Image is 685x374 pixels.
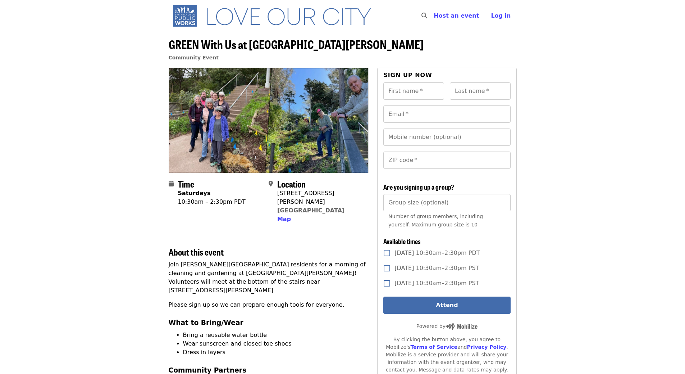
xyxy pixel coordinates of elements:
h3: What to Bring/Wear [169,318,369,328]
li: Dress in layers [183,348,369,357]
button: Attend [383,297,510,314]
a: [GEOGRAPHIC_DATA] [277,207,344,214]
a: Privacy Policy [467,344,506,350]
strong: Saturdays [178,190,211,197]
input: First name [383,82,444,100]
i: search icon [421,12,427,19]
span: GREEN With Us at [GEOGRAPHIC_DATA][PERSON_NAME] [169,36,424,53]
a: Terms of Service [410,344,457,350]
span: [DATE] 10:30am–2:30pm PST [394,264,479,272]
a: Host an event [434,12,479,19]
input: ZIP code [383,152,510,169]
div: [STREET_ADDRESS][PERSON_NAME] [277,189,363,206]
i: calendar icon [169,180,174,187]
input: Mobile number (optional) [383,129,510,146]
img: Powered by Mobilize [446,323,478,330]
input: Search [431,7,437,24]
input: Last name [450,82,511,100]
p: Join [PERSON_NAME][GEOGRAPHIC_DATA] residents for a morning of cleaning and gardening at [GEOGRAP... [169,260,369,295]
i: map-marker-alt icon [269,180,273,187]
span: Number of group members, including yourself. Maximum group size is 10 [388,213,483,227]
input: Email [383,105,510,123]
button: Log in [485,9,516,23]
span: [DATE] 10:30am–2:30pm PST [394,279,479,288]
span: Are you signing up a group? [383,182,454,191]
input: [object Object] [383,194,510,211]
span: Map [277,216,291,222]
span: Available times [383,236,421,246]
img: SF Public Works - Home [169,4,382,27]
button: Map [277,215,291,224]
p: Please sign up so we can prepare enough tools for everyone. [169,301,369,309]
li: Wear sunscreen and closed toe shoes [183,339,369,348]
span: Sign up now [383,72,432,78]
li: Bring a reusable water bottle [183,331,369,339]
span: About this event [169,245,224,258]
span: Log in [491,12,511,19]
span: Time [178,177,194,190]
span: Powered by [416,323,478,329]
div: 10:30am – 2:30pm PDT [178,198,246,206]
img: GREEN With Us at Upper Esmeralda Stairway Garden organized by SF Public Works [169,68,369,172]
a: Community Event [169,55,219,60]
span: [DATE] 10:30am–2:30pm PDT [394,249,480,257]
span: Location [277,177,306,190]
